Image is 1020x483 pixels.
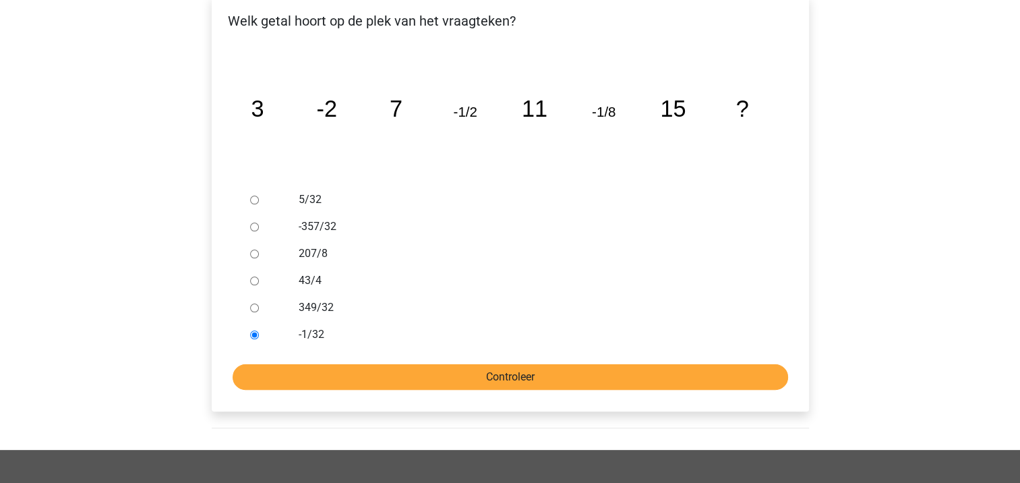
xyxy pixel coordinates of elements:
tspan: 11 [521,96,547,121]
label: 207/8 [299,246,765,262]
tspan: -1/8 [592,104,616,119]
p: Welk getal hoort op de plek van het vraagteken? [222,11,798,31]
label: 349/32 [299,300,765,316]
input: Controleer [233,364,788,390]
tspan: -2 [316,96,336,121]
tspan: -1/2 [453,104,477,119]
tspan: 3 [251,96,264,121]
tspan: 15 [660,96,686,121]
tspan: 7 [389,96,402,121]
label: -1/32 [299,326,765,343]
label: 43/4 [299,273,765,289]
label: 5/32 [299,192,765,208]
label: -357/32 [299,219,765,235]
tspan: ? [736,96,748,121]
